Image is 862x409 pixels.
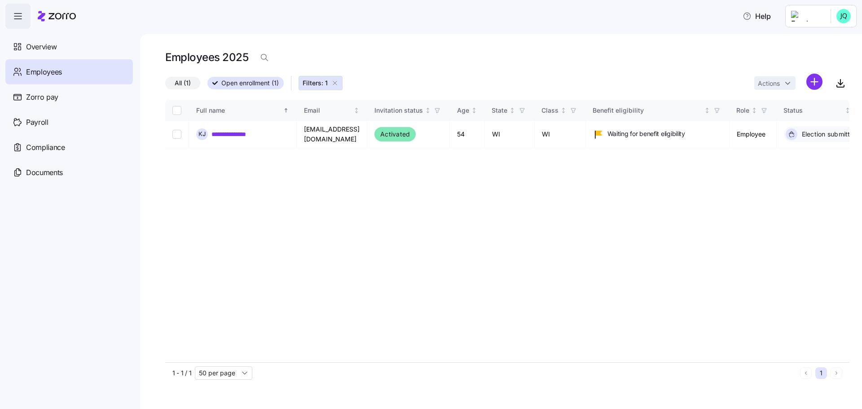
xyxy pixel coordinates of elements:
[172,130,181,139] input: Select record 1
[751,107,757,114] div: Not sorted
[754,76,796,90] button: Actions
[730,121,777,148] td: Employee
[5,135,133,160] a: Compliance
[5,110,133,135] a: Payroll
[799,130,858,139] span: Election submitted
[189,100,297,121] th: Full nameSorted ascending
[26,167,63,178] span: Documents
[509,107,515,114] div: Not sorted
[196,106,281,115] div: Full name
[450,121,485,148] td: 54
[175,77,191,89] span: All (1)
[730,100,777,121] th: RoleNot sorted
[297,100,367,121] th: EmailNot sorted
[5,84,133,110] a: Zorro pay
[198,131,206,137] span: K J
[26,142,65,153] span: Compliance
[374,106,423,115] div: Invitation status
[593,106,703,115] div: Benefit eligibility
[26,117,48,128] span: Payroll
[743,11,771,22] span: Help
[560,107,567,114] div: Not sorted
[586,100,730,121] th: Benefit eligibilityNot sorted
[784,106,843,115] div: Status
[380,129,410,140] span: Activated
[831,367,842,379] button: Next page
[471,107,477,114] div: Not sorted
[485,121,535,148] td: WI
[791,11,823,22] img: Employer logo
[758,80,780,87] span: Actions
[304,106,352,115] div: Email
[457,106,469,115] div: Age
[836,9,851,23] img: 4b8e4801d554be10763704beea63fd77
[221,77,279,89] span: Open enrollment (1)
[5,34,133,59] a: Overview
[353,107,360,114] div: Not sorted
[172,369,191,378] span: 1 - 1 / 1
[844,107,851,114] div: Not sorted
[607,129,685,138] span: Waiting for benefit eligibility
[5,160,133,185] a: Documents
[492,106,508,115] div: State
[535,121,586,148] td: WI
[450,100,485,121] th: AgeNot sorted
[425,107,431,114] div: Not sorted
[5,59,133,84] a: Employees
[26,41,57,53] span: Overview
[800,367,812,379] button: Previous page
[737,106,750,115] div: Role
[297,121,367,148] td: [EMAIL_ADDRESS][DOMAIN_NAME]
[283,107,289,114] div: Sorted ascending
[735,7,778,25] button: Help
[815,367,827,379] button: 1
[299,76,343,90] button: Filters: 1
[26,66,62,78] span: Employees
[367,100,450,121] th: Invitation statusNot sorted
[542,106,559,115] div: Class
[485,100,535,121] th: StateNot sorted
[165,50,248,64] h1: Employees 2025
[26,92,58,103] span: Zorro pay
[303,79,328,88] span: Filters: 1
[806,74,822,90] svg: add icon
[704,107,710,114] div: Not sorted
[535,100,586,121] th: ClassNot sorted
[172,106,181,115] input: Select all records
